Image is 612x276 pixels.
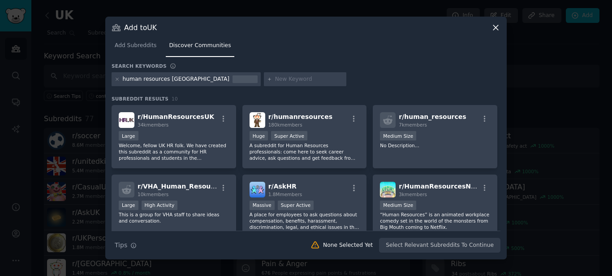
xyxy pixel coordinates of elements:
img: humanresources [250,112,265,128]
div: Massive [250,201,275,210]
span: Add Subreddits [115,42,156,50]
span: r/ AskHR [268,183,297,190]
div: Super Active [278,201,314,210]
img: HumanResourcesUK [119,112,134,128]
p: A subreddit for Human Resources professionals: come here to seek career advice, ask questions and... [250,142,360,161]
span: 10 [172,96,178,101]
img: AskHR [250,182,265,197]
div: Medium Size [380,131,416,140]
a: Add Subreddits [112,39,159,57]
span: r/ human_resources [399,113,466,120]
span: 1.8M members [268,192,302,197]
span: r/ humanresources [268,113,332,120]
a: Discover Communities [166,39,234,57]
span: 3k members [399,192,427,197]
div: Super Active [271,131,307,140]
div: High Activity [142,201,178,210]
span: 7k members [399,122,427,127]
span: r/ HumanResourcesUK [138,113,214,120]
div: Huge [250,131,268,140]
p: A place for employees to ask questions about compensation, benefits, harassment, discrimination, ... [250,211,360,230]
div: human resources [GEOGRAPHIC_DATA] [123,75,230,83]
span: Discover Communities [169,42,231,50]
h3: Search keywords [112,63,167,69]
p: “Human Resources” is an animated workplace comedy set in the world of the monsters from Big Mouth... [380,211,490,230]
span: Tips [115,241,127,250]
span: Subreddit Results [112,96,168,102]
div: None Selected Yet [323,241,373,250]
p: This is a group for VHA staff to share ideas and conversation. [119,211,229,224]
input: New Keyword [275,75,343,83]
span: 34k members [138,122,168,127]
span: r/ VHA_Human_Resources [138,183,225,190]
div: Medium Size [380,201,416,210]
img: HumanResourcesNetflix [380,182,396,197]
h3: Add to UK [124,23,157,32]
p: Welcome, fellow UK HR folk. We have created this subreddit as a community for HR professionals an... [119,142,229,161]
span: 10k members [138,192,168,197]
div: Large [119,131,138,140]
span: 180k members [268,122,302,127]
span: r/ HumanResourcesNetflix [399,183,489,190]
button: Tips [112,237,140,253]
div: Large [119,201,138,210]
p: No Description... [380,142,490,149]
